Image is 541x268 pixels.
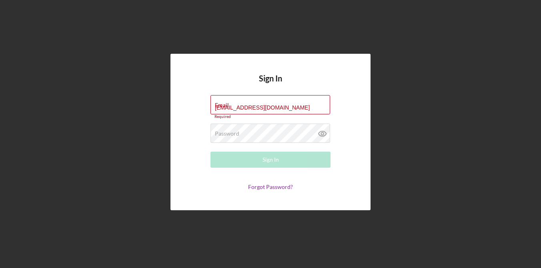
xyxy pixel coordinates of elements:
div: Sign In [262,152,279,168]
h4: Sign In [259,74,282,95]
label: Email [215,102,229,108]
button: Sign In [210,152,331,168]
a: Forgot Password? [248,183,293,190]
div: Required [210,114,331,119]
label: Password [215,130,239,137]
